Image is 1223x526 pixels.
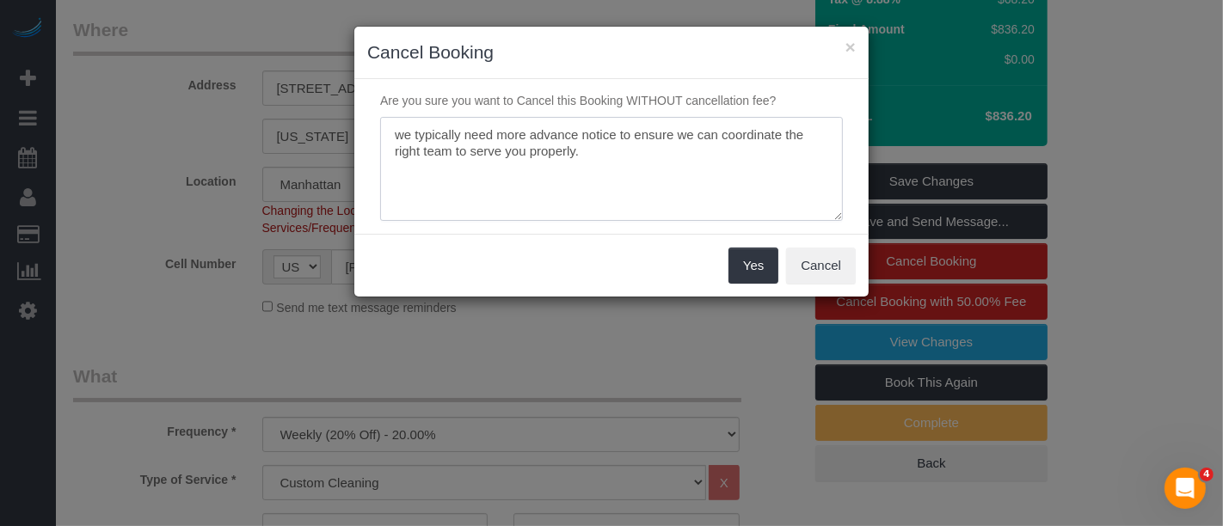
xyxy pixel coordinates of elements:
[354,27,869,297] sui-modal: Cancel Booking
[786,248,856,284] button: Cancel
[728,248,778,284] button: Yes
[1200,468,1214,481] span: 4
[367,40,856,65] h3: Cancel Booking
[1165,468,1206,509] iframe: Intercom live chat
[845,38,856,56] button: ×
[367,92,856,109] p: Are you sure you want to Cancel this Booking WITHOUT cancellation fee?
